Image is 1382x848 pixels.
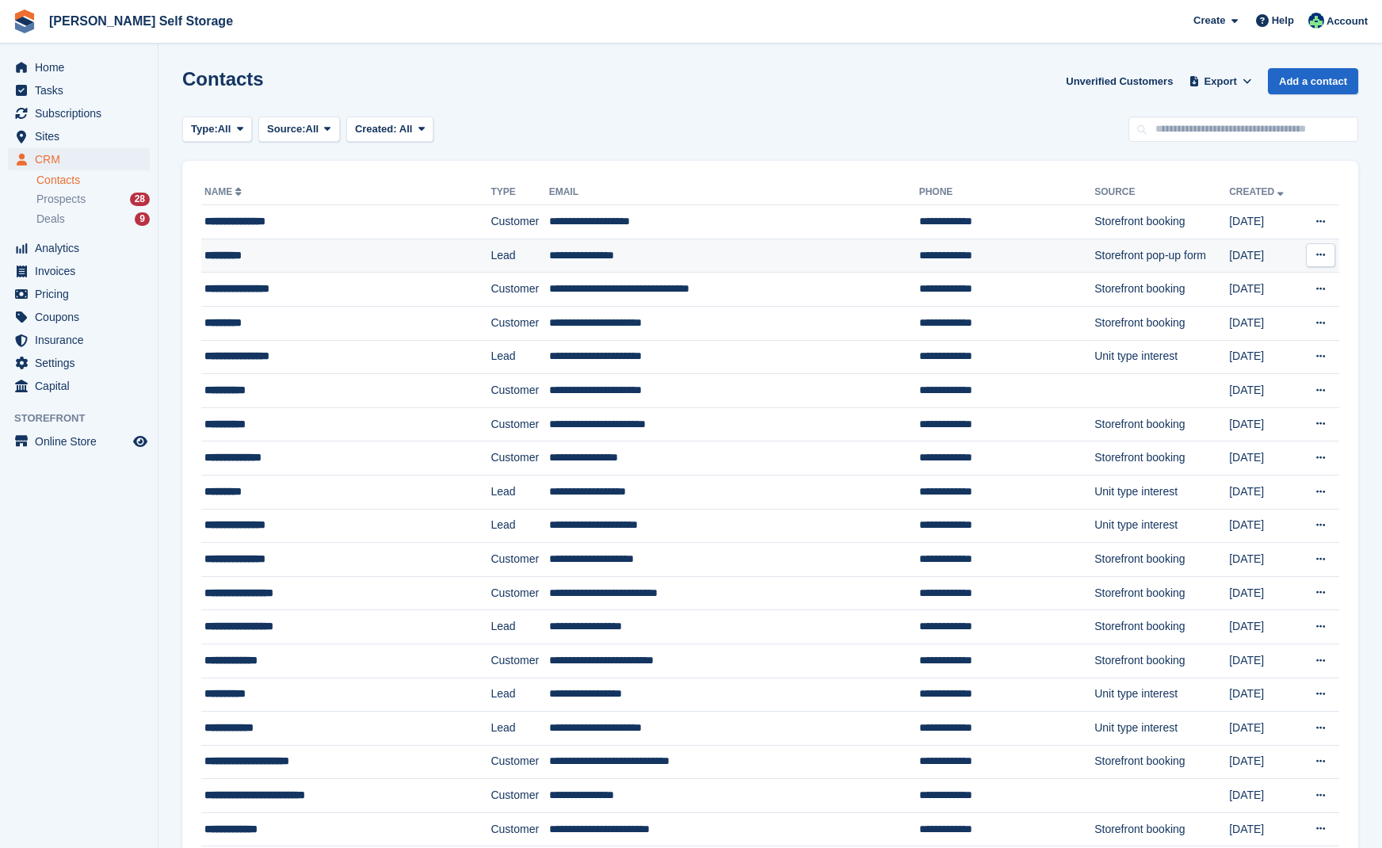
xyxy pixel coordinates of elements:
a: menu [8,79,150,101]
td: [DATE] [1229,812,1299,846]
td: Storefront booking [1094,812,1229,846]
a: menu [8,102,150,124]
td: [DATE] [1229,340,1299,374]
button: Type: All [182,117,252,143]
a: menu [8,306,150,328]
a: Created [1229,186,1287,197]
a: Name [204,186,245,197]
td: [DATE] [1229,239,1299,273]
td: Lead [491,239,548,273]
a: menu [8,237,150,259]
th: Source [1094,180,1229,205]
a: Prospects 28 [36,191,150,208]
td: Storefront pop-up form [1094,239,1229,273]
span: Online Store [35,430,130,453]
td: Lead [491,712,548,746]
td: [DATE] [1229,273,1299,307]
span: Tasks [35,79,130,101]
td: [DATE] [1229,306,1299,340]
span: Home [35,56,130,78]
td: [DATE] [1229,407,1299,441]
span: Storefront [14,411,158,426]
div: 28 [130,193,150,206]
td: Storefront booking [1094,543,1229,577]
td: [DATE] [1229,543,1299,577]
span: All [218,121,231,137]
td: Unit type interest [1094,475,1229,509]
span: Export [1204,74,1237,90]
a: menu [8,56,150,78]
a: Preview store [131,432,150,451]
span: Coupons [35,306,130,328]
img: Dafydd Pritchard [1308,13,1324,29]
td: Storefront booking [1094,745,1229,779]
td: [DATE] [1229,779,1299,813]
span: Subscriptions [35,102,130,124]
th: Type [491,180,548,205]
td: Storefront booking [1094,610,1229,644]
span: Settings [35,352,130,374]
span: Pricing [35,283,130,305]
a: menu [8,260,150,282]
td: Storefront booking [1094,407,1229,441]
img: stora-icon-8386f47178a22dfd0bd8f6a31ec36ba5ce8667c1dd55bd0f319d3a0aa187defe.svg [13,10,36,33]
td: [DATE] [1229,610,1299,644]
span: Account [1327,13,1368,29]
a: menu [8,352,150,374]
span: Sites [35,125,130,147]
span: Analytics [35,237,130,259]
a: Deals 9 [36,211,150,227]
td: [DATE] [1229,644,1299,678]
span: Type: [191,121,218,137]
td: Lead [491,678,548,712]
td: Customer [491,441,548,476]
td: [DATE] [1229,374,1299,408]
td: Storefront booking [1094,644,1229,678]
td: Customer [491,306,548,340]
td: Customer [491,745,548,779]
a: menu [8,329,150,351]
a: menu [8,375,150,397]
td: [DATE] [1229,205,1299,239]
span: Source: [267,121,305,137]
span: Prospects [36,192,86,207]
td: Customer [491,273,548,307]
td: [DATE] [1229,745,1299,779]
td: Lead [491,509,548,543]
td: Storefront booking [1094,441,1229,476]
span: Insurance [35,329,130,351]
span: CRM [35,148,130,170]
a: menu [8,283,150,305]
td: Lead [491,475,548,509]
span: All [306,121,319,137]
span: All [399,123,413,135]
a: Contacts [36,173,150,188]
td: [DATE] [1229,475,1299,509]
a: menu [8,148,150,170]
button: Source: All [258,117,340,143]
td: Lead [491,340,548,374]
td: Unit type interest [1094,712,1229,746]
a: menu [8,430,150,453]
td: Customer [491,407,548,441]
td: Storefront booking [1094,273,1229,307]
td: [DATE] [1229,678,1299,712]
td: [DATE] [1229,576,1299,610]
div: 9 [135,212,150,226]
td: Storefront booking [1094,205,1229,239]
td: Customer [491,374,548,408]
td: Unit type interest [1094,509,1229,543]
td: Customer [491,543,548,577]
td: Unit type interest [1094,340,1229,374]
td: Customer [491,644,548,678]
span: Invoices [35,260,130,282]
td: Storefront booking [1094,576,1229,610]
td: Customer [491,205,548,239]
button: Export [1185,68,1255,94]
a: Unverified Customers [1059,68,1179,94]
span: Deals [36,212,65,227]
span: Created: [355,123,397,135]
th: Phone [919,180,1094,205]
span: Help [1272,13,1294,29]
td: Unit type interest [1094,678,1229,712]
